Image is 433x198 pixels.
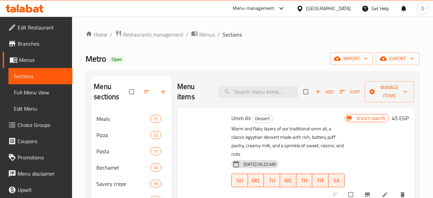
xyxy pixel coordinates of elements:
[218,86,298,98] input: search
[199,30,215,39] span: Menus
[223,30,242,39] span: Sections
[94,82,129,102] h2: Menu sections
[14,72,67,80] span: Sections
[151,132,161,138] span: 12
[18,40,67,48] span: Branches
[8,84,72,101] a: Full Menu View
[8,68,72,84] a: Sections
[18,186,67,194] span: Upsell
[296,174,313,187] button: TH
[150,131,161,139] div: items
[328,174,345,187] button: SA
[18,153,67,161] span: Promotions
[139,84,156,99] span: Sort sections
[340,88,360,96] span: Sort
[86,30,419,39] nav: breadcrumb
[96,163,150,172] span: Bechamel
[330,52,373,65] button: import
[248,174,264,187] button: MO
[376,52,419,65] button: export
[315,176,326,185] span: FR
[109,56,124,64] div: Open
[96,131,150,139] span: Pizza
[86,30,107,39] a: Home
[18,23,67,31] span: Edit Restaurant
[91,143,172,159] div: Pasta11
[264,174,280,187] button: TU
[186,30,188,39] li: /
[331,176,342,185] span: SA
[314,87,335,97] button: Add
[365,81,414,102] button: Manage items
[231,113,251,123] span: Umm Ali
[18,170,67,178] span: Menu disclaimer
[267,176,277,185] span: TU
[233,4,274,13] div: Menu-management
[382,191,390,198] a: Edit menu item
[18,137,67,145] span: Coupons
[231,125,345,158] p: Warm and flaky layers of our traditional umm ali, a classic egyptian dessert made with rich, butt...
[3,36,72,52] a: Branches
[110,30,112,39] li: /
[8,101,72,117] a: Edit Menu
[354,115,389,122] span: Branch specific
[96,147,150,155] span: Pasta
[86,51,106,66] span: Metro
[91,111,172,127] div: Meals11
[96,180,150,188] span: Savory crepe
[335,87,365,97] span: Sort items
[283,176,294,185] span: WE
[338,87,362,97] button: Sort
[91,159,172,176] div: Bechamel14
[151,148,161,155] span: 11
[251,176,261,185] span: MO
[252,115,273,123] div: Dessert
[299,176,310,185] span: TH
[312,174,328,187] button: FR
[370,83,409,100] span: Manage items
[151,181,161,187] span: 19
[314,87,335,97] span: Add item
[123,30,183,39] span: Restaurants management
[392,113,409,123] h6: 45 EGP
[306,5,351,12] div: [GEOGRAPHIC_DATA]
[150,180,161,188] div: items
[315,88,334,96] span: Add
[231,174,248,187] button: SU
[3,52,72,68] a: Menus
[3,117,72,133] a: Choice Groups
[109,57,124,62] span: Open
[151,164,161,171] span: 14
[156,84,172,99] button: Add section
[125,85,139,98] span: Select all sections
[150,163,161,172] div: items
[3,133,72,149] a: Coupons
[252,115,273,123] span: Dessert
[3,182,72,198] a: Upsell
[91,127,172,143] div: Pizza12
[381,54,414,63] span: export
[19,56,67,64] span: Menus
[3,149,72,166] a: Promotions
[191,30,215,39] a: Menus
[18,121,67,129] span: Choice Groups
[234,176,245,185] span: SU
[150,115,161,123] div: items
[3,19,72,36] a: Edit Restaurant
[96,115,150,123] span: Meals
[177,82,210,102] h2: Menu items
[335,54,368,63] span: import
[299,85,314,98] span: Select section
[151,116,161,122] span: 11
[115,30,183,39] a: Restaurants management
[14,105,67,113] span: Edit Menu
[241,161,278,168] span: [DATE] 05:20 AM
[280,174,296,187] button: WE
[421,5,424,12] span: D
[3,166,72,182] a: Menu disclaimer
